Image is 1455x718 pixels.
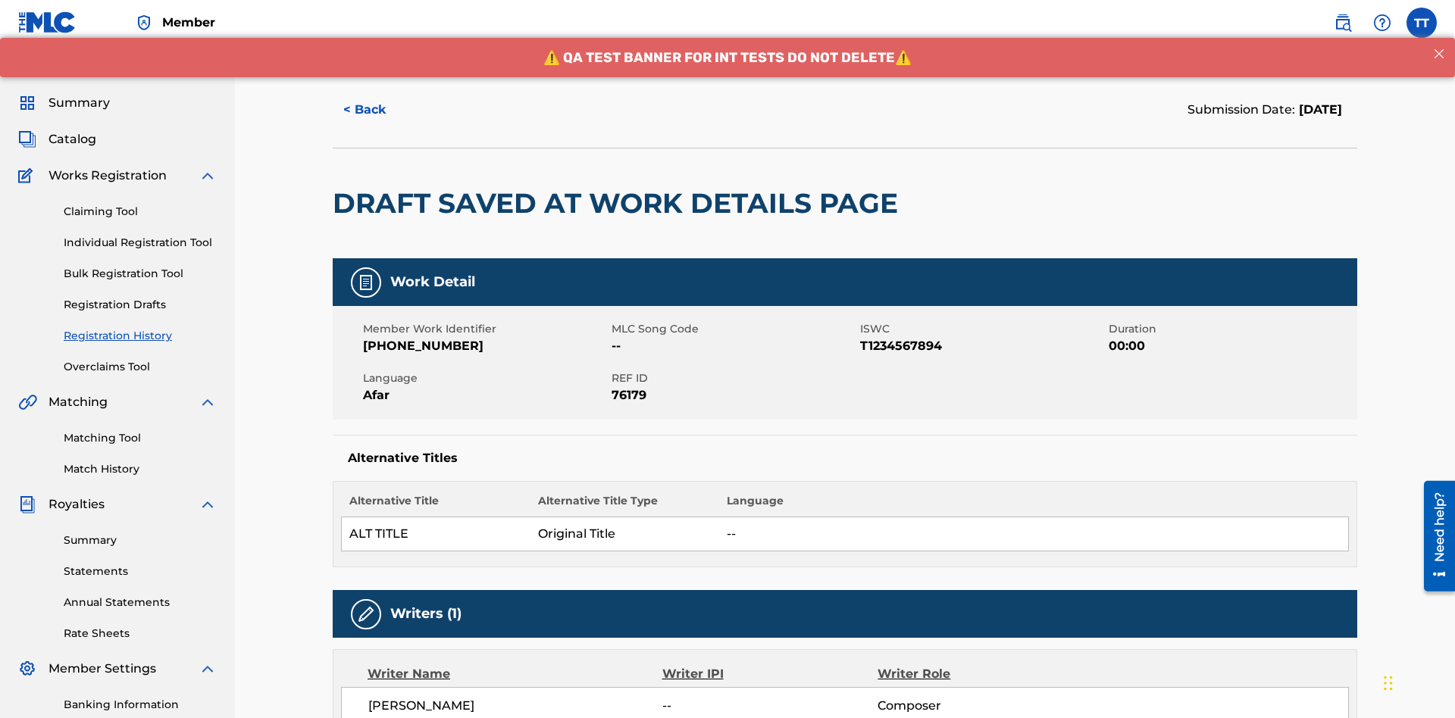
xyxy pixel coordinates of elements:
td: Original Title [530,517,719,551]
span: 00:00 [1109,337,1353,355]
span: -- [612,337,856,355]
div: User Menu [1406,8,1437,38]
th: Language [719,493,1349,517]
iframe: Chat Widget [1379,645,1455,718]
a: Annual Statements [64,595,217,610]
span: [DATE] [1295,102,1342,117]
img: Work Detail [357,273,375,292]
span: [PHONE_NUMBER] [363,337,608,355]
img: search [1334,14,1352,32]
span: Summary [48,94,110,112]
span: Member [162,14,215,31]
iframe: Resource Center [1413,475,1455,599]
div: Writer Role [878,665,1074,683]
img: expand [199,167,217,185]
h5: Work Detail [390,273,475,291]
span: Member Settings [48,660,156,678]
span: Catalog [48,130,96,148]
span: Works Registration [48,167,167,185]
span: Matching [48,393,108,411]
img: expand [199,660,217,678]
span: ISWC [860,321,1105,337]
img: Catalog [18,130,36,148]
span: Duration [1109,321,1353,337]
a: Overclaims Tool [64,359,217,375]
span: ⚠️ QA TEST BANNER FOR INT TESTS DO NOT DELETE⚠️ [543,11,912,28]
span: T1234567894 [860,337,1105,355]
div: Drag [1384,660,1393,706]
span: Royalties [48,495,105,514]
a: CatalogCatalog [18,130,96,148]
a: SummarySummary [18,94,110,112]
img: Matching [18,393,37,411]
a: Summary [64,532,217,548]
img: Works Registration [18,167,38,185]
img: expand [199,495,217,514]
span: 76179 [612,386,856,404]
h2: DRAFT SAVED AT WORK DETAILS PAGE [333,186,906,220]
div: Writer Name [368,665,662,683]
a: Registration History [64,328,217,344]
span: REF ID [612,370,856,386]
span: [PERSON_NAME] [368,697,662,715]
h5: Writers (1) [390,605,462,623]
img: help [1373,14,1391,32]
div: Submission Date: [1187,101,1342,119]
a: Claiming Tool [64,204,217,220]
h5: Alternative Titles [348,451,1342,466]
a: Banking Information [64,697,217,713]
button: < Back [333,91,424,129]
img: Writers [357,605,375,623]
img: MLC Logo [18,11,77,33]
span: Afar [363,386,608,404]
a: Matching Tool [64,430,217,446]
img: Summary [18,94,36,112]
a: Public Search [1328,8,1358,38]
a: Individual Registration Tool [64,235,217,251]
div: Writer IPI [662,665,878,683]
span: Member Work Identifier [363,321,608,337]
span: MLC Song Code [612,321,856,337]
a: Match History [64,461,217,477]
img: expand [199,393,217,411]
a: Registration Drafts [64,297,217,313]
span: -- [662,697,878,715]
img: Member Settings [18,660,36,678]
th: Alternative Title [342,493,530,517]
span: Composer [878,697,1074,715]
td: ALT TITLE [342,517,530,551]
img: Top Rightsholder [135,14,153,32]
span: Language [363,370,608,386]
td: -- [719,517,1349,551]
img: Royalties [18,495,36,514]
a: Rate Sheets [64,626,217,642]
div: Help [1367,8,1397,38]
a: Bulk Registration Tool [64,266,217,282]
th: Alternative Title Type [530,493,719,517]
a: Statements [64,563,217,579]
